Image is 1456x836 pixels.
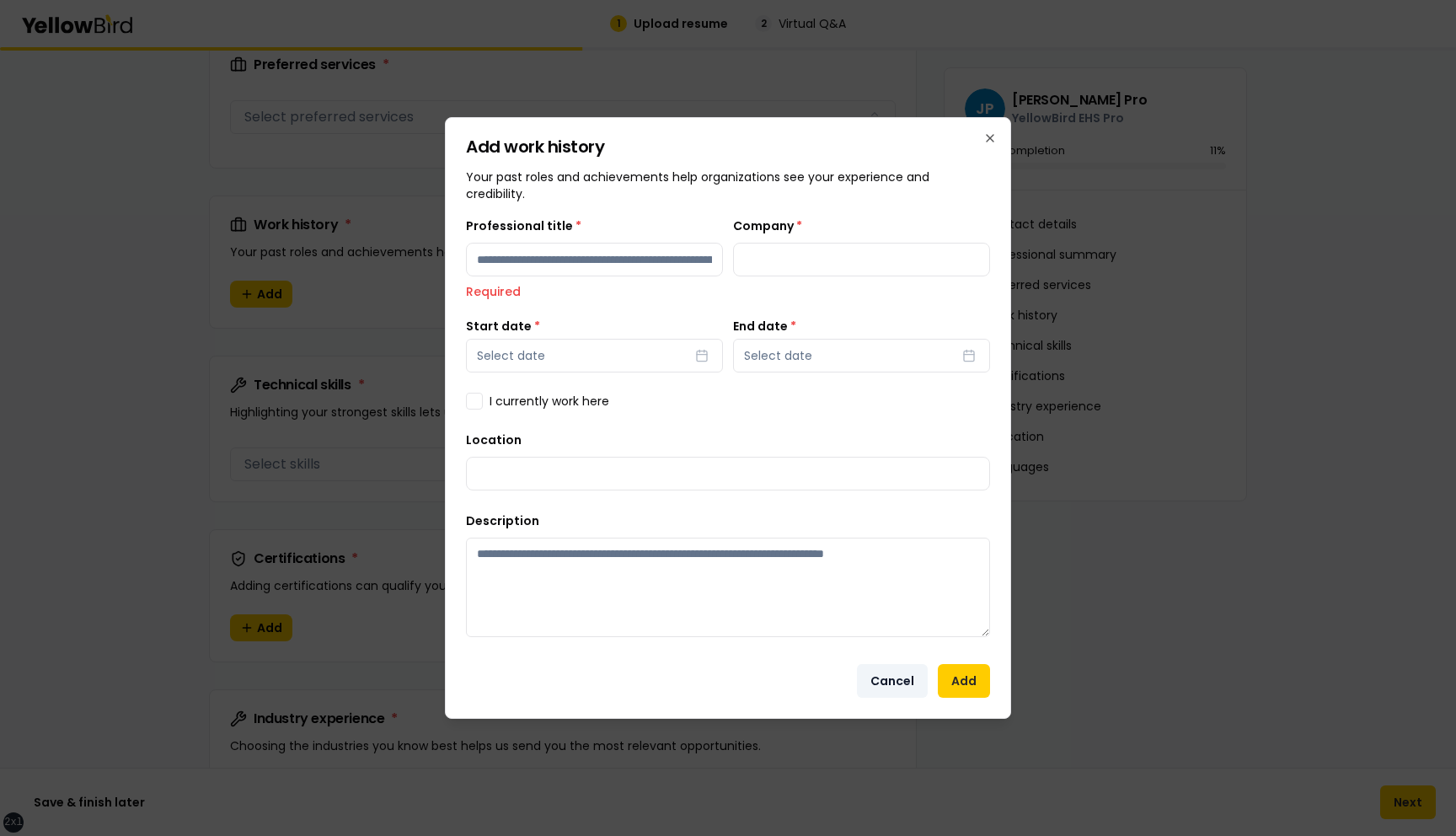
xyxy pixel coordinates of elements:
[857,664,928,698] button: Cancel
[744,347,812,364] span: Select date
[466,283,723,300] p: Required
[466,339,723,372] button: Select date
[466,320,723,332] label: Start date
[938,664,990,698] button: Add
[733,320,990,332] label: End date
[466,217,581,234] label: Professional title
[477,347,545,364] span: Select date
[466,512,539,529] label: Description
[466,431,522,448] label: Location
[733,339,990,372] button: Select date
[466,169,990,202] p: Your past roles and achievements help organizations see your experience and credibility.
[733,217,802,234] label: Company
[490,393,609,410] label: I currently work here
[466,138,990,155] h2: Add work history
